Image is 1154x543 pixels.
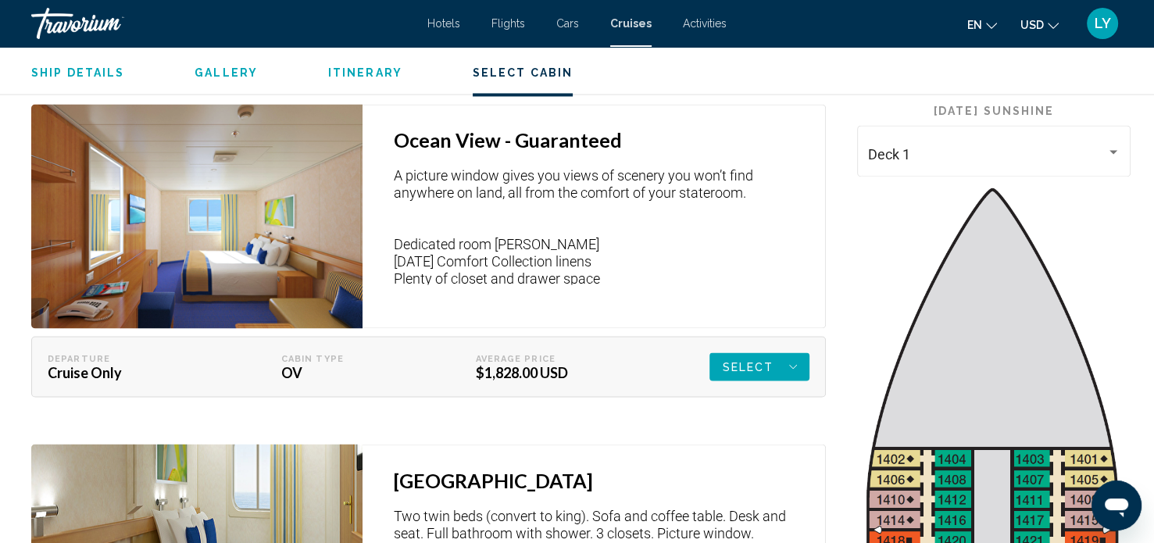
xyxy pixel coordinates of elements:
[195,66,258,79] span: Gallery
[476,363,616,380] div: $1,828.00 USD
[48,353,227,363] div: Departure
[394,128,809,152] h3: Ocean View - Guaranteed
[328,66,402,79] span: Itinerary
[31,104,363,328] img: 1604341429.png
[281,353,421,363] div: Cabin Type
[427,17,460,30] a: Hotels
[967,13,997,36] button: Change language
[195,66,258,80] button: Gallery
[868,146,910,163] span: Deck 1
[476,353,616,363] div: Average Price
[48,363,227,380] div: Cruise Only
[473,66,573,79] span: Select Cabin
[556,17,579,30] a: Cars
[491,17,525,30] a: Flights
[967,19,982,31] span: en
[31,66,124,79] span: Ship Details
[857,105,1131,117] div: [DATE] Sunshine
[1082,7,1123,40] button: User Menu
[473,66,573,80] button: Select Cabin
[1095,16,1111,31] span: LY
[1091,480,1141,530] iframe: Button to launch messaging window
[281,363,421,380] div: OV
[610,17,652,30] a: Cruises
[1020,13,1059,36] button: Change currency
[394,167,809,284] p: A picture window gives you views of scenery you won’t find anywhere on land, all from the comfort...
[722,352,774,380] span: Select
[394,468,809,491] h3: [GEOGRAPHIC_DATA]
[31,8,412,39] a: Travorium
[328,66,402,80] button: Itinerary
[1020,19,1044,31] span: USD
[709,352,809,380] button: Select
[683,17,727,30] a: Activities
[31,66,124,80] button: Ship Details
